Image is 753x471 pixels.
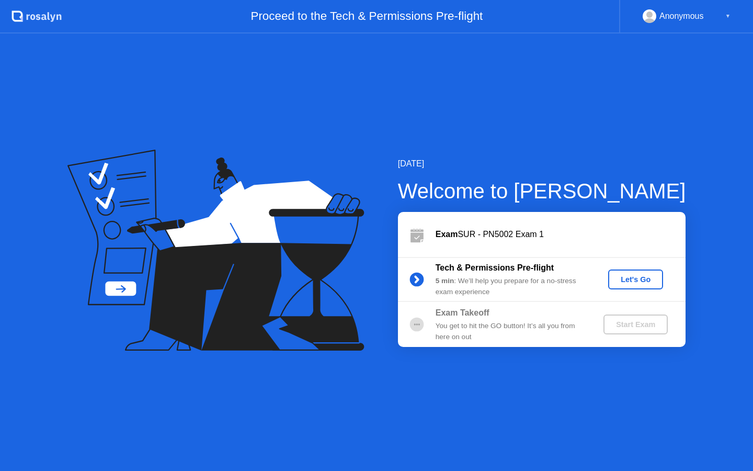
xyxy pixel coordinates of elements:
button: Start Exam [603,315,668,334]
div: You get to hit the GO button! It’s all you from here on out [436,321,586,342]
div: ▼ [725,9,731,23]
b: Tech & Permissions Pre-flight [436,263,554,272]
div: [DATE] [398,158,686,170]
div: Start Exam [608,320,664,329]
b: 5 min [436,277,454,285]
button: Let's Go [608,270,663,289]
div: SUR - PN5002 Exam 1 [436,228,686,241]
div: : We’ll help you prepare for a no-stress exam experience [436,276,586,297]
b: Exam [436,230,458,239]
div: Welcome to [PERSON_NAME] [398,175,686,207]
div: Let's Go [612,275,659,284]
div: Anonymous [659,9,704,23]
b: Exam Takeoff [436,308,489,317]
